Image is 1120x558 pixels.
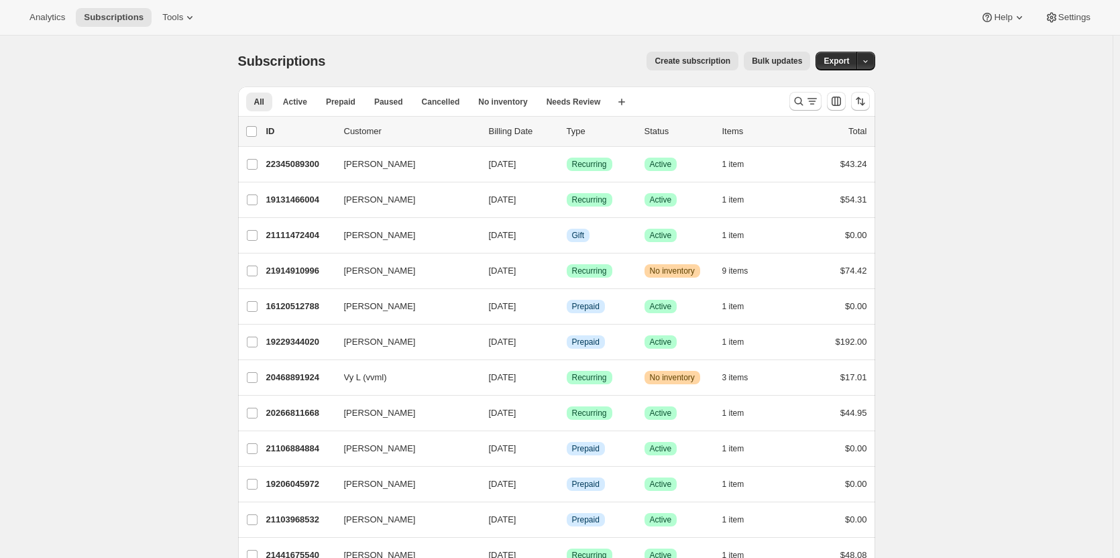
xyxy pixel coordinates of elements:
span: Active [283,97,307,107]
button: [PERSON_NAME] [336,189,470,211]
span: [PERSON_NAME] [344,300,416,313]
div: 19131466004[PERSON_NAME][DATE]SuccessRecurringSuccessActive1 item$54.31 [266,190,867,209]
span: No inventory [650,266,695,276]
button: Sort the results [851,92,870,111]
div: 21103968532[PERSON_NAME][DATE]InfoPrepaidSuccessActive1 item$0.00 [266,510,867,529]
span: Recurring [572,159,607,170]
span: Active [650,194,672,205]
span: Prepaid [572,443,600,454]
div: 21106884884[PERSON_NAME][DATE]InfoPrepaidSuccessActive1 item$0.00 [266,439,867,458]
span: All [254,97,264,107]
p: 21914910996 [266,264,333,278]
button: [PERSON_NAME] [336,296,470,317]
span: 1 item [722,159,744,170]
span: Analytics [30,12,65,23]
button: [PERSON_NAME] [336,509,470,531]
span: Paused [374,97,403,107]
p: Status [645,125,712,138]
span: Recurring [572,408,607,418]
p: 20468891924 [266,371,333,384]
div: Items [722,125,789,138]
span: [DATE] [489,194,516,205]
div: 19229344020[PERSON_NAME][DATE]InfoPrepaidSuccessActive1 item$192.00 [266,333,867,351]
button: 1 item [722,155,759,174]
span: $0.00 [845,443,867,453]
p: 19131466004 [266,193,333,207]
span: [PERSON_NAME] [344,335,416,349]
span: 3 items [722,372,748,383]
button: Tools [154,8,205,27]
span: $192.00 [836,337,867,347]
p: 21103968532 [266,513,333,526]
span: 9 items [722,266,748,276]
span: 1 item [722,443,744,454]
span: 1 item [722,514,744,525]
span: Bulk updates [752,56,802,66]
button: 1 item [722,333,759,351]
span: [PERSON_NAME] [344,229,416,242]
button: Bulk updates [744,52,810,70]
span: [PERSON_NAME] [344,513,416,526]
span: [DATE] [489,301,516,311]
div: 19206045972[PERSON_NAME][DATE]InfoPrepaidSuccessActive1 item$0.00 [266,475,867,494]
p: Customer [344,125,478,138]
span: No inventory [478,97,527,107]
span: Prepaid [572,479,600,490]
span: $0.00 [845,301,867,311]
div: 16120512788[PERSON_NAME][DATE]InfoPrepaidSuccessActive1 item$0.00 [266,297,867,316]
p: 21111472404 [266,229,333,242]
p: 22345089300 [266,158,333,171]
span: Recurring [572,194,607,205]
span: Active [650,408,672,418]
button: 1 item [722,510,759,529]
span: [PERSON_NAME] [344,442,416,455]
span: $0.00 [845,479,867,489]
span: Active [650,337,672,347]
span: Active [650,443,672,454]
button: 1 item [722,475,759,494]
span: Settings [1058,12,1090,23]
div: 20266811668[PERSON_NAME][DATE]SuccessRecurringSuccessActive1 item$44.95 [266,404,867,423]
button: Subscriptions [76,8,152,27]
span: 1 item [722,194,744,205]
span: [PERSON_NAME] [344,406,416,420]
div: Type [567,125,634,138]
span: Gift [572,230,585,241]
p: 20266811668 [266,406,333,420]
button: Help [972,8,1033,27]
span: [DATE] [489,266,516,276]
span: [DATE] [489,337,516,347]
span: $0.00 [845,230,867,240]
button: [PERSON_NAME] [336,438,470,459]
button: Analytics [21,8,73,27]
button: 9 items [722,262,763,280]
div: 21111472404[PERSON_NAME][DATE]InfoGiftSuccessActive1 item$0.00 [266,226,867,245]
span: [DATE] [489,159,516,169]
span: $54.31 [840,194,867,205]
span: $44.95 [840,408,867,418]
button: 1 item [722,439,759,458]
span: [DATE] [489,514,516,524]
span: [PERSON_NAME] [344,193,416,207]
span: Prepaid [572,301,600,312]
p: ID [266,125,333,138]
span: 1 item [722,230,744,241]
div: 22345089300[PERSON_NAME][DATE]SuccessRecurringSuccessActive1 item$43.24 [266,155,867,174]
p: 21106884884 [266,442,333,455]
div: 20468891924Vy L (vvml)[DATE]SuccessRecurringWarningNo inventory3 items$17.01 [266,368,867,387]
button: Create new view [611,93,632,111]
span: Vy L (vvml) [344,371,387,384]
button: 3 items [722,368,763,387]
span: Recurring [572,372,607,383]
button: Customize table column order and visibility [827,92,846,111]
span: [DATE] [489,230,516,240]
span: 1 item [722,337,744,347]
span: Recurring [572,266,607,276]
button: 1 item [722,297,759,316]
p: Billing Date [489,125,556,138]
button: 1 item [722,404,759,423]
button: Search and filter results [789,92,822,111]
span: $43.24 [840,159,867,169]
button: [PERSON_NAME] [336,331,470,353]
span: Create subscription [655,56,730,66]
